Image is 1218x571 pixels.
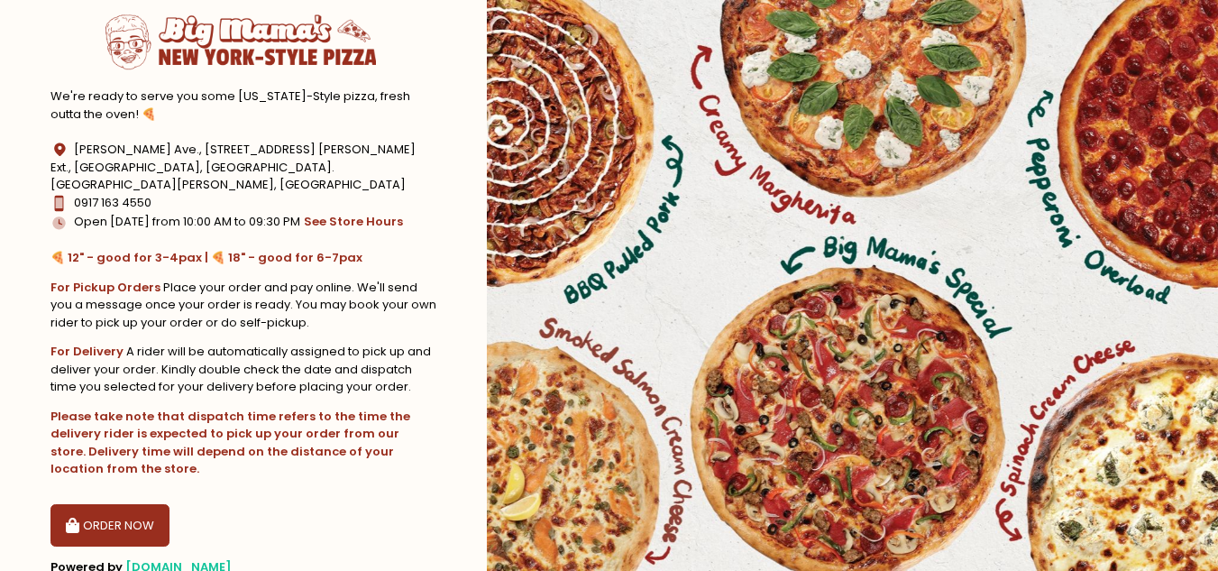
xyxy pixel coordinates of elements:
button: ORDER NOW [50,504,169,548]
button: see store hours [303,212,404,232]
img: Big Mama's Pizza [105,8,376,76]
div: Place your order and pay online. We'll send you a message once your order is ready. You may book ... [50,279,436,332]
div: 0917 163 4550 [50,194,436,212]
b: For Delivery [50,343,124,360]
div: A rider will be automatically assigned to pick up and deliver your order. Kindly double check the... [50,343,436,396]
b: Please take note that dispatch time refers to the time the delivery rider is expected to pick up ... [50,408,410,478]
div: We're ready to serve you some [US_STATE]-Style pizza, fresh outta the oven! 🍕 [50,87,436,123]
div: [PERSON_NAME] Ave., [STREET_ADDRESS] [PERSON_NAME] Ext., [GEOGRAPHIC_DATA], [GEOGRAPHIC_DATA]. [G... [50,141,436,194]
b: 🍕 12" - good for 3-4pax | 🍕 18" - good for 6-7pax [50,249,362,266]
div: Open [DATE] from 10:00 AM to 09:30 PM [50,212,436,232]
b: For Pickup Orders [50,279,160,296]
